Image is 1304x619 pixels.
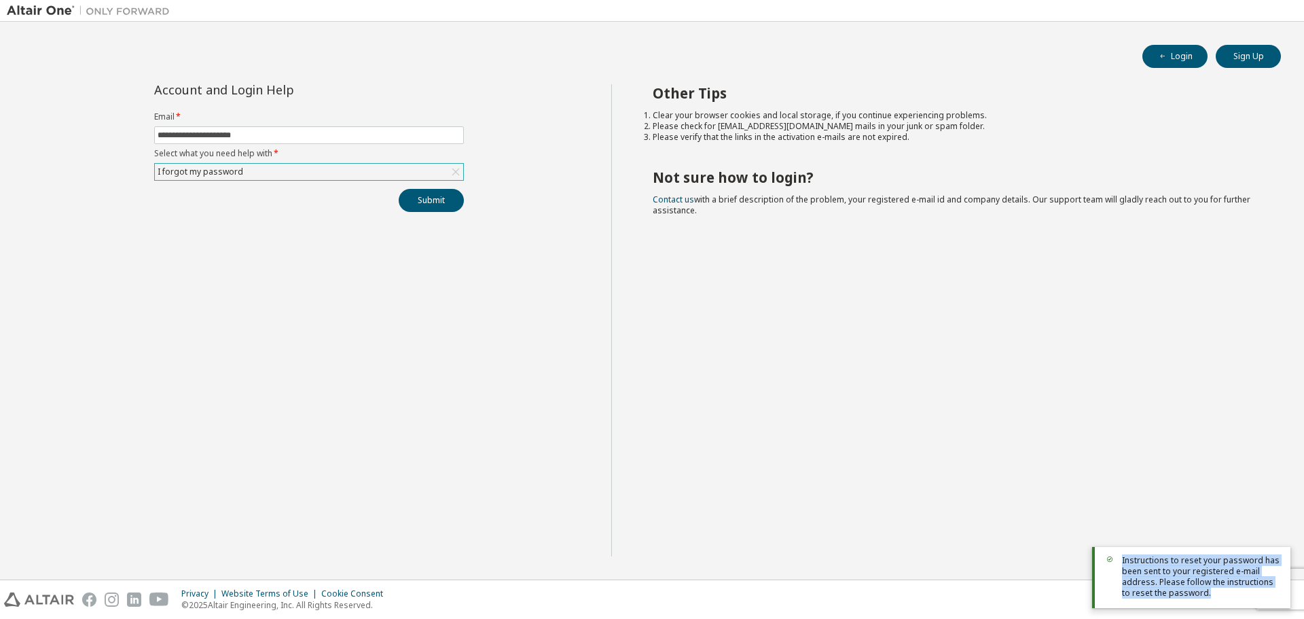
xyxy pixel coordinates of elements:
h2: Not sure how to login? [653,169,1257,186]
div: I forgot my password [156,164,245,179]
button: Submit [399,189,464,212]
div: Account and Login Help [154,84,402,95]
div: Website Terms of Use [221,588,321,599]
h2: Other Tips [653,84,1257,102]
img: Altair One [7,4,177,18]
img: linkedin.svg [127,593,141,607]
img: facebook.svg [82,593,96,607]
img: altair_logo.svg [4,593,74,607]
button: Sign Up [1216,45,1281,68]
li: Clear your browser cookies and local storage, if you continue experiencing problems. [653,110,1257,121]
a: Contact us [653,194,694,205]
div: Cookie Consent [321,588,391,599]
span: Instructions to reset your password has been sent to your registered e-mail address. Please follo... [1122,555,1280,599]
label: Select what you need help with [154,148,464,159]
label: Email [154,111,464,122]
img: youtube.svg [149,593,169,607]
li: Please check for [EMAIL_ADDRESS][DOMAIN_NAME] mails in your junk or spam folder. [653,121,1257,132]
p: © 2025 Altair Engineering, Inc. All Rights Reserved. [181,599,391,611]
div: Privacy [181,588,221,599]
li: Please verify that the links in the activation e-mails are not expired. [653,132,1257,143]
img: instagram.svg [105,593,119,607]
span: with a brief description of the problem, your registered e-mail id and company details. Our suppo... [653,194,1250,216]
button: Login [1142,45,1208,68]
div: I forgot my password [155,164,463,180]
